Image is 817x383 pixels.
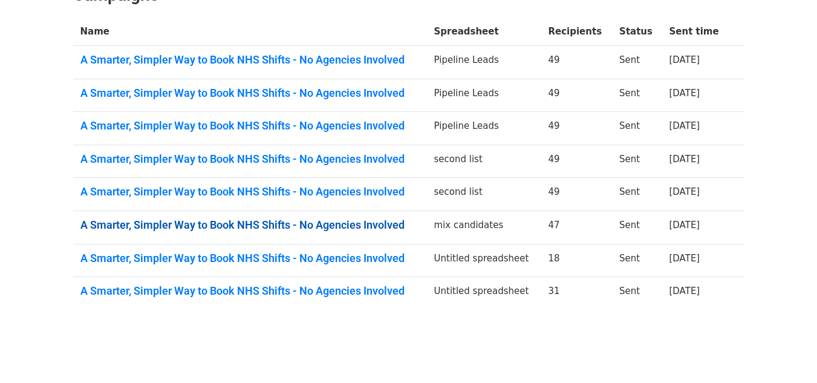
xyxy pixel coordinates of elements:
[80,185,420,198] a: A Smarter, Simpler Way to Book NHS Shifts - No Agencies Involved
[612,244,662,277] td: Sent
[427,178,541,211] td: second list
[612,211,662,244] td: Sent
[427,46,541,79] td: Pipeline Leads
[612,277,662,310] td: Sent
[541,277,612,310] td: 31
[80,252,420,265] a: A Smarter, Simpler Way to Book NHS Shifts - No Agencies Involved
[669,253,700,264] a: [DATE]
[612,18,662,46] th: Status
[80,53,420,67] a: A Smarter, Simpler Way to Book NHS Shifts - No Agencies Involved
[669,286,700,296] a: [DATE]
[80,218,420,232] a: A Smarter, Simpler Way to Book NHS Shifts - No Agencies Involved
[427,79,541,112] td: Pipeline Leads
[757,325,817,383] iframe: Chat Widget
[427,112,541,145] td: Pipeline Leads
[669,120,700,131] a: [DATE]
[669,186,700,197] a: [DATE]
[427,277,541,310] td: Untitled spreadsheet
[80,152,420,166] a: A Smarter, Simpler Way to Book NHS Shifts - No Agencies Involved
[669,54,700,65] a: [DATE]
[541,211,612,244] td: 47
[427,244,541,277] td: Untitled spreadsheet
[612,112,662,145] td: Sent
[427,145,541,178] td: second list
[612,145,662,178] td: Sent
[541,178,612,211] td: 49
[662,18,729,46] th: Sent time
[541,145,612,178] td: 49
[80,119,420,133] a: A Smarter, Simpler Way to Book NHS Shifts - No Agencies Involved
[669,154,700,165] a: [DATE]
[541,112,612,145] td: 49
[80,87,420,100] a: A Smarter, Simpler Way to Book NHS Shifts - No Agencies Involved
[73,18,427,46] th: Name
[612,79,662,112] td: Sent
[427,211,541,244] td: mix candidates
[669,220,700,231] a: [DATE]
[80,284,420,298] a: A Smarter, Simpler Way to Book NHS Shifts - No Agencies Involved
[612,46,662,79] td: Sent
[541,46,612,79] td: 49
[541,18,612,46] th: Recipients
[669,88,700,99] a: [DATE]
[541,244,612,277] td: 18
[612,178,662,211] td: Sent
[541,79,612,112] td: 49
[427,18,541,46] th: Spreadsheet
